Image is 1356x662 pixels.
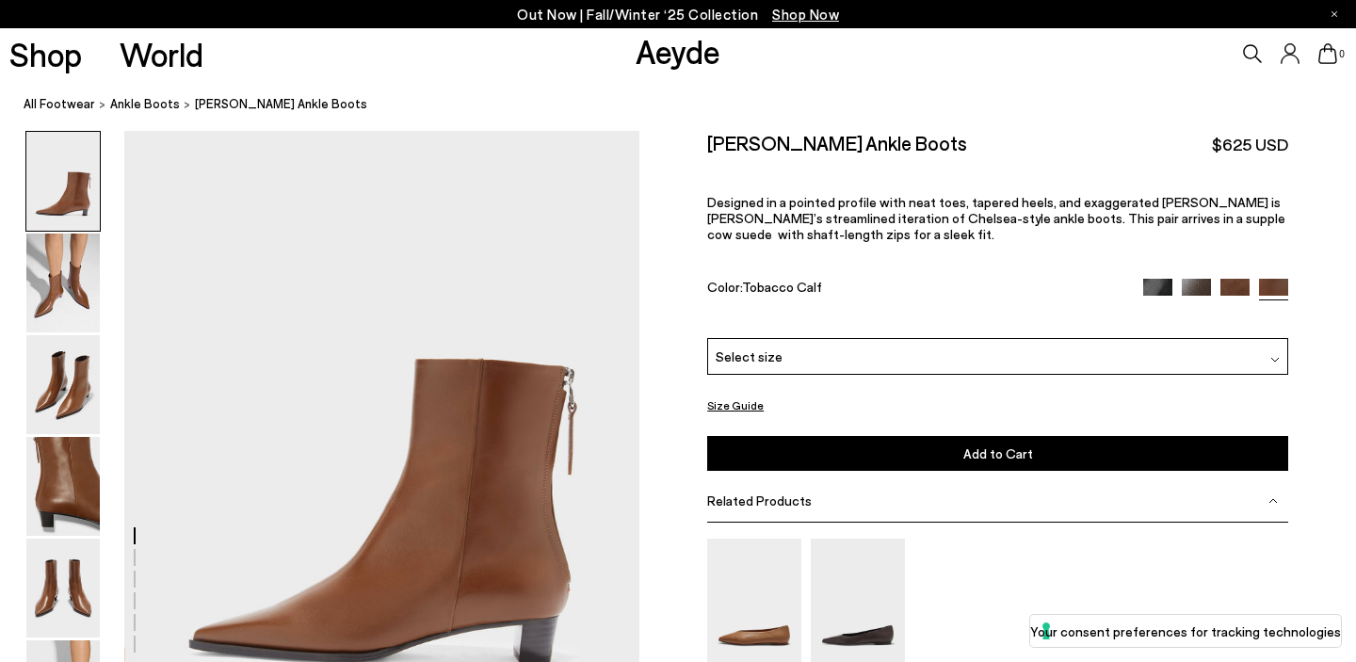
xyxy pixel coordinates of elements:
span: Select size [716,347,783,366]
img: svg%3E [1270,356,1280,365]
button: Add to Cart [707,436,1288,471]
a: Aeyde [636,31,720,71]
img: Harriet Pointed Ankle Boots - Image 5 [26,539,100,638]
a: World [120,38,203,71]
p: Out Now | Fall/Winter ‘25 Collection [517,3,839,26]
a: All Footwear [24,94,95,114]
span: $625 USD [1212,133,1288,156]
img: Harriet Pointed Ankle Boots - Image 1 [26,132,100,231]
span: [PERSON_NAME] Ankle Boots [195,94,367,114]
a: Shop [9,38,82,71]
span: Tobacco Calf [742,279,822,295]
span: Add to Cart [963,445,1033,461]
a: 0 [1318,43,1337,64]
span: Related Products [707,492,812,509]
img: Harriet Pointed Ankle Boots - Image 3 [26,335,100,434]
img: svg%3E [1268,496,1278,506]
button: Your consent preferences for tracking technologies [1030,615,1341,647]
button: Size Guide [707,394,764,417]
p: Designed in a pointed profile with neat toes, tapered heels, and exaggerated [PERSON_NAME] is [PE... [707,194,1288,242]
img: Harriet Pointed Ankle Boots - Image 2 [26,234,100,332]
img: Harriet Pointed Ankle Boots - Image 4 [26,437,100,536]
span: Navigate to /collections/new-in [772,6,839,23]
label: Your consent preferences for tracking technologies [1030,622,1341,641]
div: Color: [707,279,1124,300]
span: 0 [1337,49,1347,59]
a: ankle boots [110,94,180,114]
nav: breadcrumb [24,79,1356,131]
span: ankle boots [110,96,180,111]
h2: [PERSON_NAME] Ankle Boots [707,131,967,154]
